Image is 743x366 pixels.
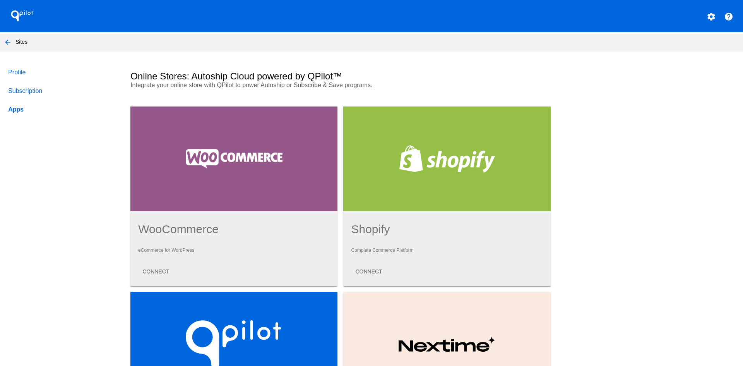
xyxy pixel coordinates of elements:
a: Profile [7,63,117,82]
p: Integrate your online store with QPilot to power Autoship or Subscribe & Save programs. [130,82,439,89]
a: Subscription [7,82,117,100]
mat-icon: arrow_back [3,38,12,47]
h1: QPilot [7,8,38,24]
mat-icon: settings [707,12,716,21]
h1: Shopify [351,223,543,236]
h2: Online Stores: Autoship Cloud powered by QPilot™ [130,71,342,82]
span: CONNECT [142,268,169,275]
p: eCommerce for WordPress [138,247,330,253]
span: CONNECT [355,268,382,275]
button: CONNECT [136,265,175,278]
button: CONNECT [349,265,388,278]
p: Complete Commerce Platform [351,247,543,253]
mat-icon: help [724,12,733,21]
a: Apps [7,100,117,119]
h1: WooCommerce [138,223,330,236]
